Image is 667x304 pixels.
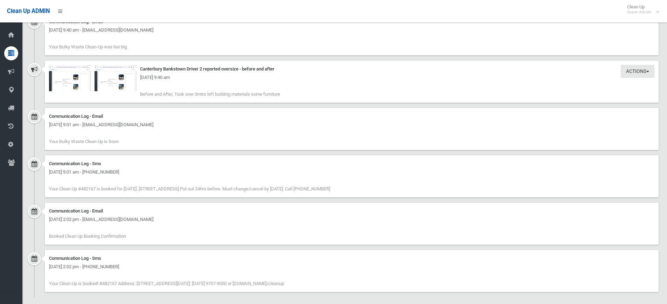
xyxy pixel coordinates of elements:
[49,26,654,34] div: [DATE] 9:40 am - [EMAIL_ADDRESS][DOMAIN_NAME]
[49,65,654,73] div: Canterbury Bankstown Driver 2 reported oversize - before and after
[49,168,654,176] div: [DATE] 9:01 am - [PHONE_NUMBER]
[49,44,128,49] span: Your Bulky Waste Clean-Up was too big.
[95,65,137,91] img: Screenshot_20250923-093814_Firefox.jpg
[49,160,654,168] div: Communication Log - Sms
[49,215,654,224] div: [DATE] 2:02 pm - [EMAIL_ADDRESS][DOMAIN_NAME]
[49,186,330,191] span: Your Clean-Up #482167 is booked for [DATE]. [STREET_ADDRESS] Put out 24hrs before. Must change/ca...
[627,9,651,15] small: Super Admin
[49,263,654,271] div: [DATE] 2:02 pm - [PHONE_NUMBER]
[49,139,119,144] span: Your Bulky Waste Clean-Up is Soon
[49,207,654,215] div: Communication Log - Email
[624,4,658,15] span: Clean Up
[621,65,654,78] button: Actions
[49,112,654,121] div: Communication Log - Email
[49,73,654,82] div: [DATE] 9:40 am
[49,254,654,263] div: Communication Log - Sms
[7,8,50,14] span: Clean Up ADMIN
[49,281,284,286] span: Your Clean-Up is booked! #482167 Address: [STREET_ADDRESS][DATE]: [DATE] 9707 9000 or [DOMAIN_NAM...
[140,92,280,97] span: Before and After, Took over 3mtrs left building materials some furniture
[49,234,126,239] span: Booked Clean Up Booking Confirmation
[49,65,91,91] img: Screenshot_20250923-093814_Firefox.jpg
[49,121,654,129] div: [DATE] 9:01 am - [EMAIL_ADDRESS][DOMAIN_NAME]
